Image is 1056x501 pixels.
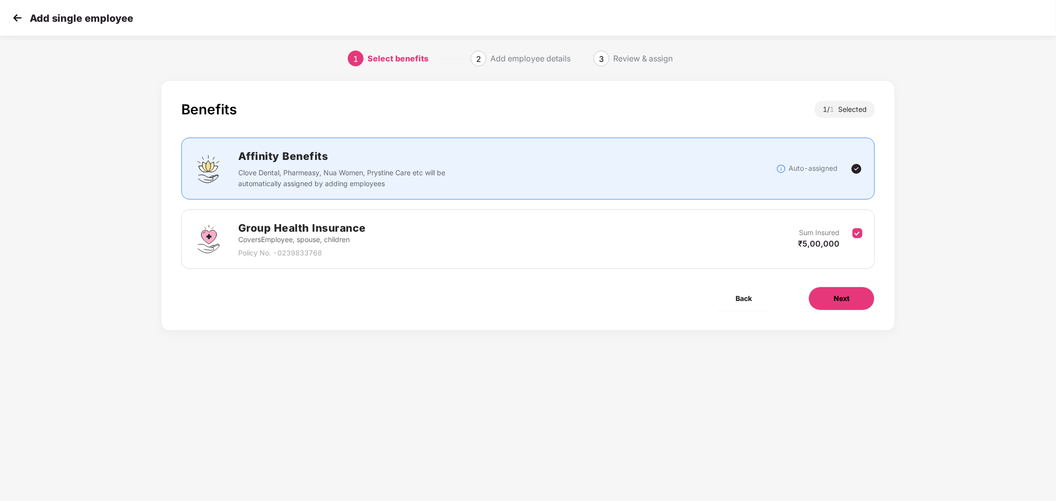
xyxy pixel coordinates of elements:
h2: Group Health Insurance [238,220,366,236]
div: Select benefits [368,50,428,66]
div: 1 / Selected [815,101,875,118]
span: 1 [353,54,358,64]
button: Next [808,287,875,310]
img: svg+xml;base64,PHN2ZyBpZD0iVGljay0yNHgyNCIgeG1sbnM9Imh0dHA6Ly93d3cudzMub3JnLzIwMDAvc3ZnIiB3aWR0aD... [850,163,862,175]
div: Add employee details [490,50,571,66]
div: Benefits [181,101,237,118]
p: Add single employee [30,12,133,24]
span: ₹5,00,000 [798,239,840,249]
p: Covers Employee, spouse, children [238,234,366,245]
img: svg+xml;base64,PHN2ZyBpZD0iQWZmaW5pdHlfQmVuZWZpdHMiIGRhdGEtbmFtZT0iQWZmaW5pdHkgQmVuZWZpdHMiIHhtbG... [194,154,223,184]
span: 3 [599,54,604,64]
img: svg+xml;base64,PHN2ZyB4bWxucz0iaHR0cDovL3d3dy53My5vcmcvMjAwMC9zdmciIHdpZHRoPSIzMCIgaGVpZ2h0PSIzMC... [10,10,25,25]
p: Clove Dental, Pharmeasy, Nua Women, Prystine Care etc will be automatically assigned by adding em... [238,167,452,189]
button: Back [711,287,777,310]
div: Review & assign [613,50,673,66]
img: svg+xml;base64,PHN2ZyBpZD0iSW5mb18tXzMyeDMyIiBkYXRhLW5hbWU9IkluZm8gLSAzMngzMiIgeG1sbnM9Imh0dHA6Ly... [776,164,786,174]
span: Next [834,293,849,304]
p: Policy No. - 0239833768 [238,248,366,258]
h2: Affinity Benefits [238,148,594,164]
p: Sum Insured [799,227,840,238]
span: 1 [830,105,838,113]
span: 2 [476,54,481,64]
span: Back [736,293,752,304]
p: Auto-assigned [789,163,838,174]
img: svg+xml;base64,PHN2ZyBpZD0iR3JvdXBfSGVhbHRoX0luc3VyYW5jZSIgZGF0YS1uYW1lPSJHcm91cCBIZWFsdGggSW5zdX... [194,224,223,254]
